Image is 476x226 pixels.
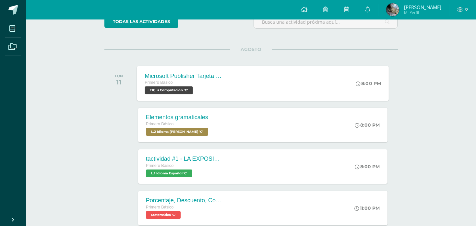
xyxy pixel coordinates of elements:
span: Primero Básico [146,163,173,168]
input: Busca una actividad próxima aquí... [254,16,398,28]
img: 01592c6f5f71d9c99f7dea82128fae77.png [386,3,399,16]
span: Primero Básico [146,122,173,126]
span: Primero Básico [145,80,173,85]
span: AGOSTO [230,46,272,52]
span: L.1 Idioma Español 'C' [146,169,192,177]
div: Porcentaje, Descuento, Comisión [146,197,224,204]
div: Microsoft Publisher Tarjeta de invitación [145,72,223,79]
span: L.2 Idioma Maya Kaqchikel 'C' [146,128,208,136]
span: Matemática 'C' [146,211,181,219]
div: LUN [115,74,123,78]
div: 8:00 PM [356,81,381,86]
div: 8:00 PM [355,164,380,169]
span: [PERSON_NAME] [404,4,441,10]
a: todas las Actividades [104,15,178,28]
span: Primero Básico [146,205,173,209]
div: 8:00 PM [355,122,380,128]
div: 11:00 PM [354,205,380,211]
div: Elementos gramaticales [146,114,210,121]
div: 11 [115,78,123,86]
div: tactividad #1 - LA EXPOSICIÓN ORAL [146,156,224,162]
span: Mi Perfil [404,10,441,15]
span: TIC´s Computación 'C' [145,86,193,94]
